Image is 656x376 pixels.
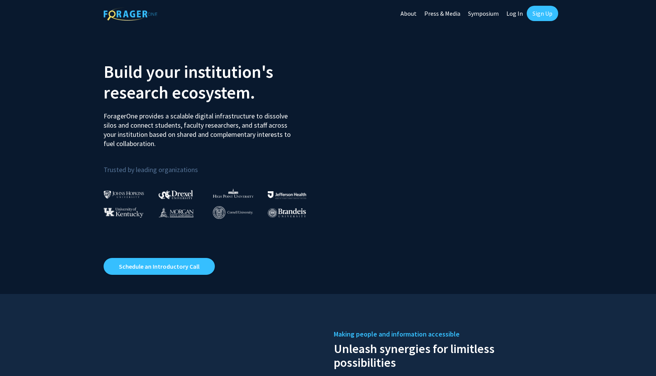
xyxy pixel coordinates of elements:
[334,328,552,340] h5: Making people and information accessible
[213,206,253,219] img: Cornell University
[158,190,193,199] img: Drexel University
[104,7,157,21] img: ForagerOne Logo
[104,190,144,199] img: Johns Hopkins University
[213,189,254,198] img: High Point University
[527,6,558,21] a: Sign Up
[104,258,215,275] a: Opens in a new tab
[104,154,322,176] p: Trusted by leading organizations
[268,191,306,199] img: Thomas Jefferson University
[268,208,306,218] img: Brandeis University
[158,207,194,217] img: Morgan State University
[104,207,143,218] img: University of Kentucky
[104,106,296,148] p: ForagerOne provides a scalable digital infrastructure to dissolve silos and connect students, fac...
[334,340,552,369] h2: Unleash synergies for limitless possibilities
[104,61,322,103] h2: Build your institution's research ecosystem.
